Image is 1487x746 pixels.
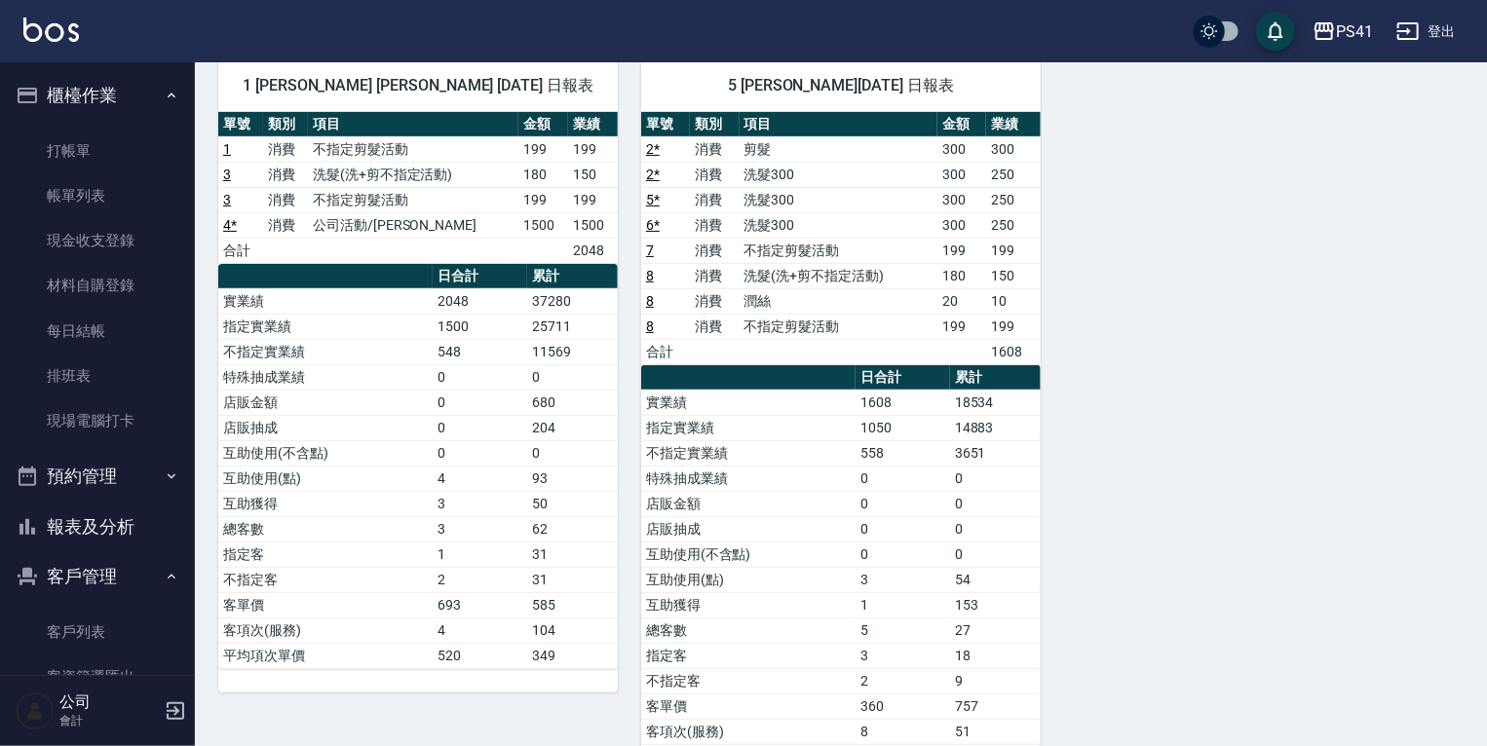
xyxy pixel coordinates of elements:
td: 互助獲得 [641,592,856,617]
img: Person [16,691,55,730]
td: 2 [433,567,527,592]
td: 互助使用(不含點) [218,440,433,466]
td: 0 [433,364,527,390]
th: 金額 [937,112,986,137]
button: save [1256,12,1295,51]
td: 4 [433,466,527,491]
td: 300 [937,162,986,187]
td: 消費 [263,136,308,162]
td: 8 [856,719,950,744]
td: 548 [433,339,527,364]
td: 0 [433,415,527,440]
td: 9 [950,668,1041,693]
td: 0 [856,516,950,541]
th: 項目 [740,112,938,137]
td: 客單價 [641,693,856,719]
td: 199 [937,238,986,263]
td: 204 [527,415,618,440]
td: 104 [527,617,618,643]
td: 消費 [690,263,739,288]
table: a dense table [641,112,1041,365]
button: 登出 [1389,14,1464,50]
td: 180 [518,162,568,187]
a: 帳單列表 [8,173,187,218]
td: 0 [527,364,618,390]
span: 5 [PERSON_NAME][DATE] 日報表 [665,76,1017,95]
td: 680 [527,390,618,415]
a: 現金收支登錄 [8,218,187,263]
td: 1608 [856,390,950,415]
td: 1050 [856,415,950,440]
td: 0 [856,466,950,491]
td: 0 [950,466,1041,491]
th: 項目 [308,112,518,137]
th: 累計 [527,264,618,289]
td: 0 [433,440,527,466]
td: 不指定剪髮活動 [308,136,518,162]
td: 93 [527,466,618,491]
td: 店販金額 [218,390,433,415]
td: 3651 [950,440,1041,466]
h5: 公司 [59,692,159,712]
td: 潤絲 [740,288,938,314]
td: 5 [856,617,950,643]
td: 不指定剪髮活動 [740,314,938,339]
p: 會計 [59,712,159,729]
td: 1 [856,592,950,617]
span: 1 [PERSON_NAME] [PERSON_NAME] [DATE] 日報表 [242,76,594,95]
td: 不指定實業績 [218,339,433,364]
th: 單號 [218,112,263,137]
a: 每日結帳 [8,309,187,354]
td: 2048 [433,288,527,314]
td: 2 [856,668,950,693]
th: 類別 [263,112,308,137]
td: 199 [986,238,1041,263]
td: 不指定客 [641,668,856,693]
td: 4 [433,617,527,643]
td: 11569 [527,339,618,364]
td: 洗髮300 [740,212,938,238]
td: 消費 [690,136,739,162]
th: 類別 [690,112,739,137]
td: 1608 [986,339,1041,364]
td: 互助使用(點) [218,466,433,491]
td: 1 [433,541,527,567]
td: 洗髮(洗+剪不指定活動) [740,263,938,288]
td: 199 [568,187,618,212]
td: 62 [527,516,618,541]
td: 合計 [641,339,690,364]
td: 0 [950,516,1041,541]
a: 材料自購登錄 [8,263,187,308]
td: 洗髮(洗+剪不指定活動) [308,162,518,187]
td: 消費 [690,238,739,263]
td: 洗髮300 [740,187,938,212]
td: 店販金額 [641,491,856,516]
td: 360 [856,693,950,719]
td: 合計 [218,238,263,263]
td: 18 [950,643,1041,668]
td: 消費 [690,314,739,339]
td: 消費 [263,162,308,187]
th: 日合計 [856,365,950,391]
td: 199 [986,314,1041,339]
td: 消費 [263,212,308,238]
th: 業績 [986,112,1041,137]
td: 總客數 [218,516,433,541]
td: 153 [950,592,1041,617]
a: 8 [646,268,654,283]
td: 20 [937,288,986,314]
a: 3 [223,192,231,207]
td: 總客數 [641,617,856,643]
td: 0 [950,491,1041,516]
td: 實業績 [641,390,856,415]
td: 1500 [518,212,568,238]
button: 櫃檯作業 [8,70,187,121]
img: Logo [23,18,79,42]
table: a dense table [218,264,618,669]
th: 金額 [518,112,568,137]
a: 7 [646,242,654,258]
a: 客戶列表 [8,610,187,654]
td: 互助使用(不含點) [641,541,856,567]
td: 互助使用(點) [641,567,856,592]
td: 消費 [690,162,739,187]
